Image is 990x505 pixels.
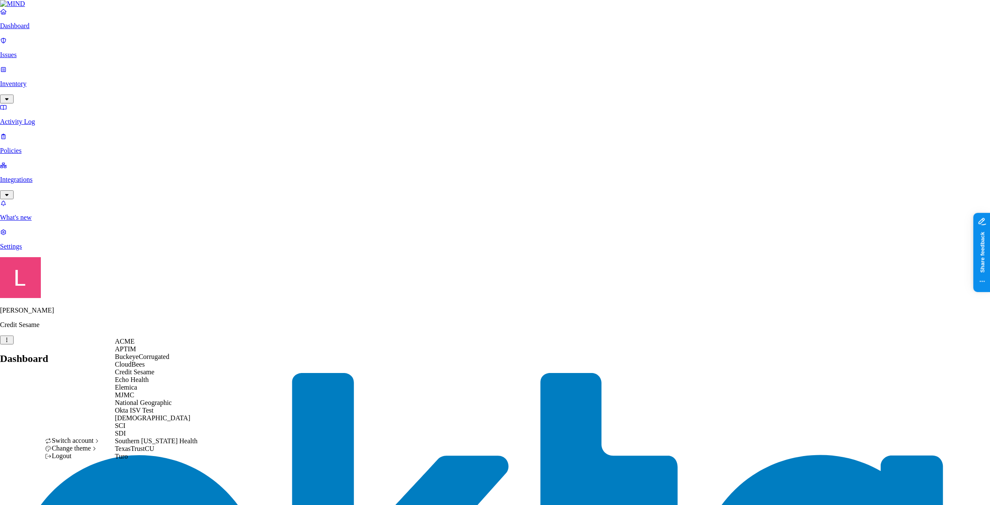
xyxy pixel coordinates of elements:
[115,453,128,460] span: Turo
[115,353,169,360] span: BuckeyeCorrugated
[52,445,91,452] span: Change theme
[115,437,197,445] span: Southern [US_STATE] Health
[115,384,137,391] span: Elemica
[115,391,134,399] span: MJMC
[115,399,172,406] span: National Geographic
[115,368,154,376] span: Credit Sesame
[52,437,94,444] span: Switch account
[115,361,145,368] span: CloudBees
[115,338,134,345] span: ACME
[115,345,136,353] span: APTIM
[45,452,100,460] div: Logout
[115,414,190,422] span: [DEMOGRAPHIC_DATA]
[115,376,149,383] span: Echo Health
[115,430,126,437] span: SDI
[115,407,154,414] span: Okta ISV Test
[115,445,154,452] span: TexasTrustCU
[115,422,126,429] span: SCI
